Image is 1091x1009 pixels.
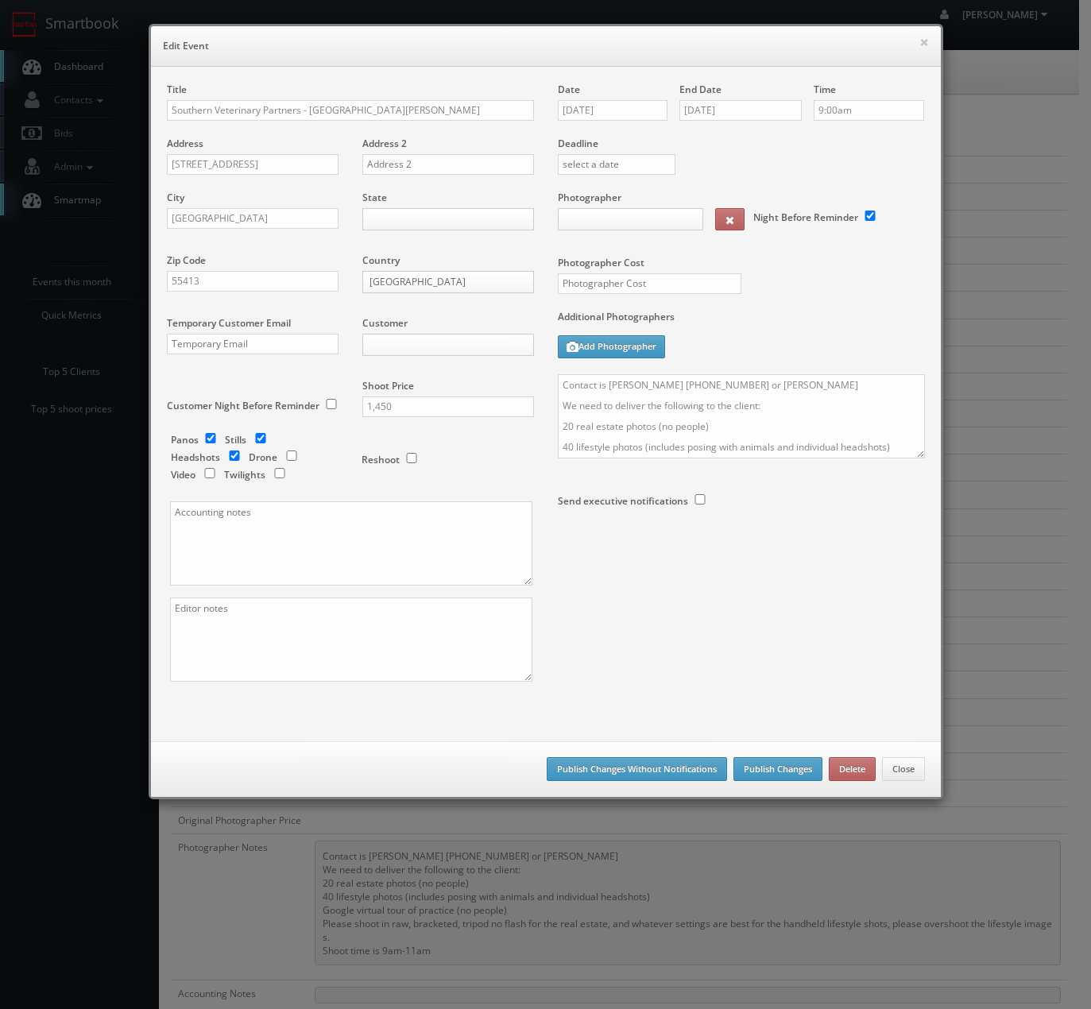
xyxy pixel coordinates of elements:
[733,757,822,781] button: Publish Changes
[558,191,621,204] label: Photographer
[882,757,925,781] button: Close
[362,253,400,267] label: Country
[814,83,836,96] label: Time
[167,137,203,150] label: Address
[167,399,319,412] label: Customer Night Before Reminder
[362,453,400,466] label: Reshoot
[167,271,339,292] input: Zip Code
[558,83,580,96] label: Date
[919,37,929,48] button: ×
[558,310,925,331] label: Additional Photographers
[167,154,339,175] input: Address
[171,468,195,481] label: Video
[362,396,534,417] input: Shoot Price
[249,450,277,464] label: Drone
[753,211,858,224] label: Night Before Reminder
[167,253,206,267] label: Zip Code
[171,433,199,447] label: Panos
[362,271,534,293] a: [GEOGRAPHIC_DATA]
[224,468,265,481] label: Twilights
[225,433,246,447] label: Stills
[362,316,408,330] label: Customer
[558,374,925,458] textarea: Contact is [PERSON_NAME] [PHONE_NUMBER] or [PERSON_NAME] We need to deliver the following to the ...
[171,450,220,464] label: Headshots
[546,256,937,269] label: Photographer Cost
[167,191,184,204] label: City
[679,100,802,121] input: Select a date
[167,100,534,121] input: Title
[167,334,339,354] input: Temporary Email
[558,494,688,508] label: Send executive notifications
[362,154,534,175] input: Address 2
[558,335,665,358] button: Add Photographer
[362,379,414,392] label: Shoot Price
[362,191,387,204] label: State
[547,757,727,781] button: Publish Changes Without Notifications
[558,100,668,121] input: Select a date
[369,272,513,292] span: [GEOGRAPHIC_DATA]
[829,757,876,781] button: Delete
[163,38,929,54] h6: Edit Event
[362,137,407,150] label: Address 2
[558,154,676,175] input: select a date
[167,316,291,330] label: Temporary Customer Email
[558,273,741,294] input: Photographer Cost
[167,83,187,96] label: Title
[546,137,937,150] label: Deadline
[167,208,339,229] input: City
[679,83,722,96] label: End Date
